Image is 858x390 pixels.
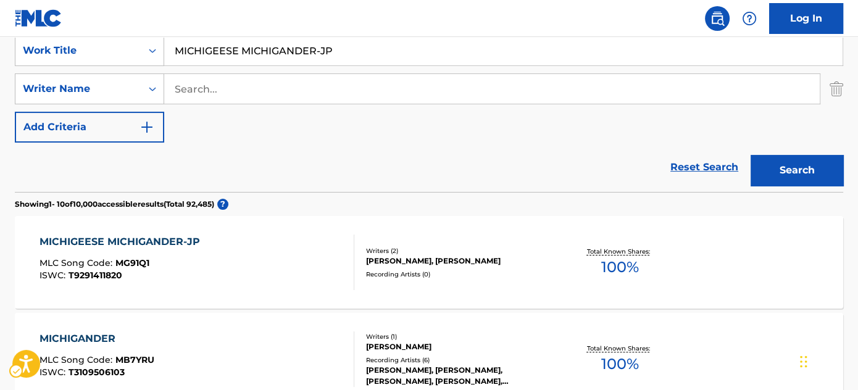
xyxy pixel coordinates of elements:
input: Search... [164,36,843,65]
span: ? [217,199,228,210]
p: Total Known Shares: [587,247,653,256]
p: Total Known Shares: [587,344,653,353]
div: [PERSON_NAME], [PERSON_NAME] [366,255,551,267]
div: On [141,36,164,65]
div: [PERSON_NAME], [PERSON_NAME], [PERSON_NAME], [PERSON_NAME], [PERSON_NAME] [366,365,551,387]
div: Recording Artists ( 6 ) [366,355,551,365]
img: help [742,11,757,26]
span: MG91Q1 [115,257,149,268]
img: MLC Logo [15,9,62,27]
form: Search Form [15,35,843,192]
iframe: Hubspot Iframe [796,331,858,390]
input: Search... [164,74,820,104]
button: Search [751,155,843,186]
div: MICHIGEESE MICHIGANDER-JP [40,234,206,249]
span: 100 % [601,353,639,375]
div: Chat Widget [796,331,858,390]
p: Showing 1 - 10 of 10,000 accessible results (Total 92,485 ) [15,199,214,210]
span: MLC Song Code : [40,257,115,268]
span: ISWC : [40,270,69,281]
div: Writer Name [23,81,134,96]
img: 9d2ae6d4665cec9f34b9.svg [140,120,154,135]
img: Delete Criterion [830,73,843,104]
a: Reset Search [664,154,744,181]
div: MICHIGANDER [40,331,154,346]
a: MICHIGEESE MICHIGANDER-JPMLC Song Code:MG91Q1ISWC:T9291411820Writers (2)[PERSON_NAME], [PERSON_NA... [15,216,843,309]
div: Recording Artists ( 0 ) [366,270,551,279]
div: Drag [800,343,807,380]
div: [PERSON_NAME] [366,341,551,352]
div: Writers ( 1 ) [366,332,551,341]
img: search [710,11,725,26]
span: MLC Song Code : [40,354,115,365]
span: T3109506103 [69,367,125,378]
span: ISWC : [40,367,69,378]
a: Log In [769,3,843,34]
button: Add Criteria [15,112,164,143]
span: MB7YRU [115,354,154,365]
span: 100 % [601,256,639,278]
div: Writers ( 2 ) [366,246,551,255]
span: T9291411820 [69,270,122,281]
div: Work Title [23,43,134,58]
